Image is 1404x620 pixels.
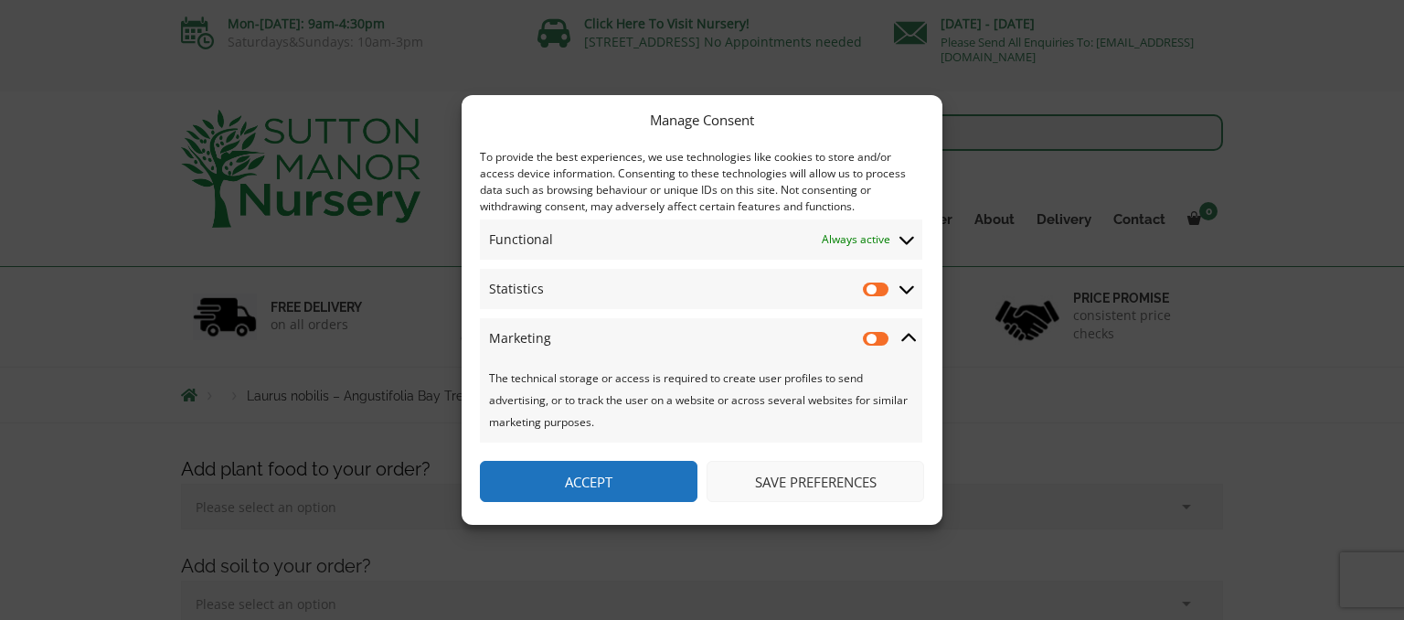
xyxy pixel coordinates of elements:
summary: Marketing [480,318,922,358]
span: The technical storage or access is required to create user profiles to send advertising, or to tr... [489,370,908,430]
summary: Statistics [480,269,922,309]
span: Functional [489,229,553,251]
button: Save preferences [707,461,924,502]
button: Accept [480,461,697,502]
span: Always active [822,229,890,251]
summary: Functional Always active [480,219,922,260]
div: Manage Consent [650,109,754,131]
div: To provide the best experiences, we use technologies like cookies to store and/or access device i... [480,149,922,215]
span: Marketing [489,327,551,349]
span: Statistics [489,278,544,300]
